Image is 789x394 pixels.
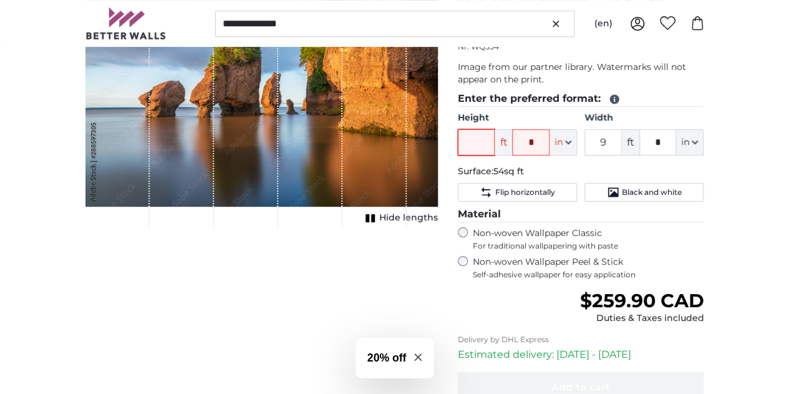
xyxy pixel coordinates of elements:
span: ft [622,129,639,155]
button: in [676,129,704,155]
label: Non-woven Wallpaper Classic [473,227,704,251]
span: in [554,136,563,149]
span: Flip horizontally [495,187,554,197]
span: in [681,136,689,149]
span: 54sq ft [493,165,524,177]
span: For traditional wallpapering with paste [473,241,704,251]
p: Surface: [458,165,704,178]
p: Estimated delivery: [DATE] - [DATE] [458,347,704,362]
span: $259.90 CAD [579,289,704,312]
span: ft [495,129,512,155]
img: Betterwalls [85,7,167,39]
button: (en) [584,12,622,35]
p: Delivery by DHL Express [458,335,704,345]
span: Black and white [622,187,682,197]
button: in [549,129,577,155]
label: Non-woven Wallpaper Peel & Stick [473,256,704,280]
button: Black and white [584,183,704,202]
legend: Material [458,207,704,222]
span: Self-adhesive wallpaper for easy application [473,270,704,280]
button: Flip horizontally [458,183,577,202]
label: Width [584,112,704,124]
legend: Enter the preferred format: [458,91,704,107]
span: Add to cart [551,381,610,393]
label: Height [458,112,577,124]
p: Image from our partner library. Watermarks will not appear on the print. [458,61,704,86]
div: Duties & Taxes included [579,312,704,325]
